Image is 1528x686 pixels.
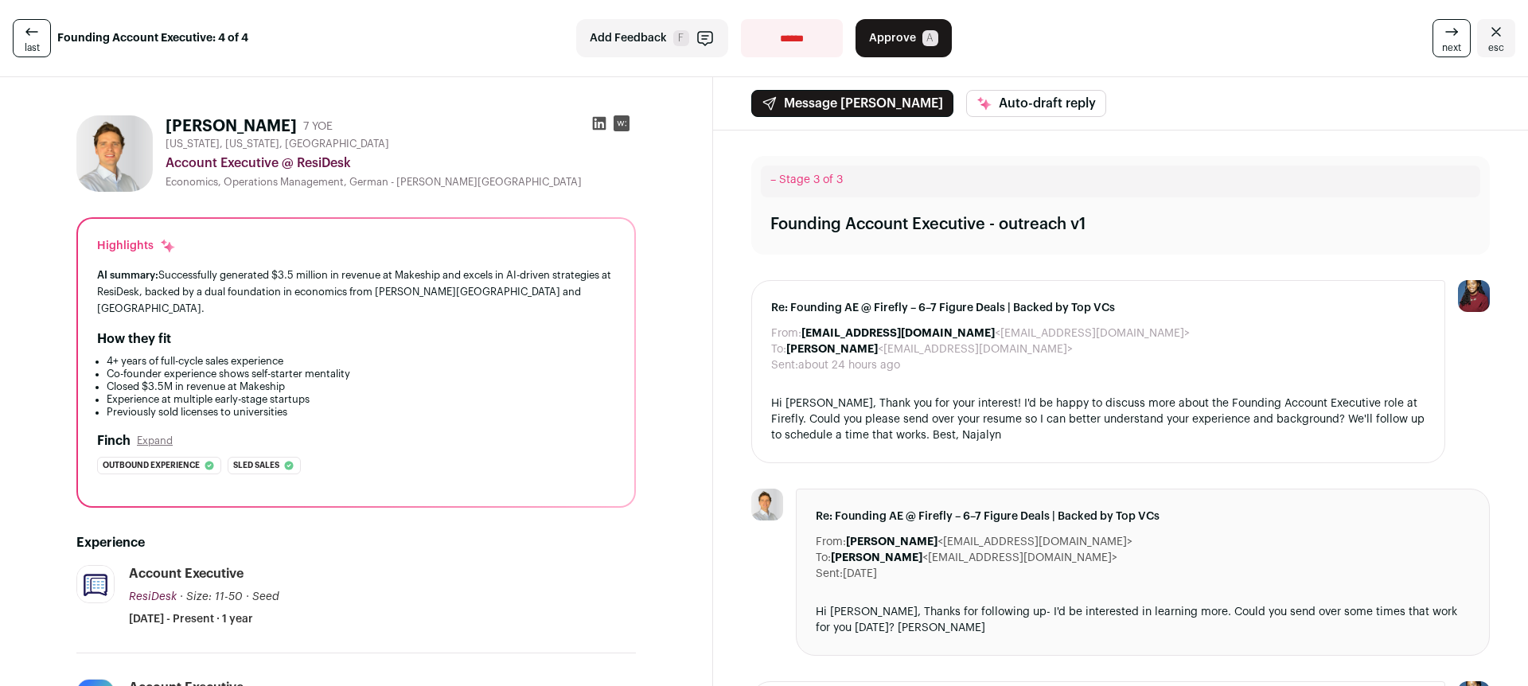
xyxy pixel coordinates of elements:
[107,393,615,406] li: Experience at multiple early-stage startups
[816,509,1470,524] span: Re: Founding AE @ Firefly – 6–7 Figure Deals | Backed by Top VCs
[786,341,1073,357] dd: <[EMAIL_ADDRESS][DOMAIN_NAME]>
[771,357,798,373] dt: Sent:
[13,19,51,57] a: last
[103,458,200,474] span: Outbound experience
[801,328,995,339] b: [EMAIL_ADDRESS][DOMAIN_NAME]
[751,489,783,520] img: 1274101124f3bf9531f2491cf1d9441d594360105e85ccd684f993522f04113b.jpg
[97,431,131,450] h2: Finch
[1432,19,1471,57] a: next
[246,589,249,605] span: ·
[843,566,877,582] dd: [DATE]
[107,355,615,368] li: 4+ years of full-cycle sales experience
[922,30,938,46] span: A
[166,154,636,173] div: Account Executive @ ResiDesk
[869,30,916,46] span: Approve
[770,174,776,185] span: –
[816,534,846,550] dt: From:
[831,550,1117,566] dd: <[EMAIL_ADDRESS][DOMAIN_NAME]>
[576,19,728,57] button: Add Feedback F
[1442,41,1461,54] span: next
[97,238,176,254] div: Highlights
[751,90,953,117] button: Message [PERSON_NAME]
[1458,280,1490,312] img: 10010497-medium_jpg
[25,41,40,54] span: last
[816,566,843,582] dt: Sent:
[771,341,786,357] dt: To:
[97,267,615,317] div: Successfully generated $3.5 million in revenue at Makeship and excels in AI-driven strategies at ...
[97,329,171,349] h2: How they fit
[1488,41,1504,54] span: esc
[107,368,615,380] li: Co-founder experience shows self-starter mentality
[166,138,389,150] span: [US_STATE], [US_STATE], [GEOGRAPHIC_DATA]
[252,591,279,602] span: Seed
[97,270,158,280] span: AI summary:
[590,30,667,46] span: Add Feedback
[846,534,1132,550] dd: <[EMAIL_ADDRESS][DOMAIN_NAME]>
[771,300,1425,316] span: Re: Founding AE @ Firefly – 6–7 Figure Deals | Backed by Top VCs
[771,396,1425,443] div: Hi [PERSON_NAME], Thank you for your interest! I'd be happy to discuss more about the Founding Ac...
[831,552,922,563] b: [PERSON_NAME]
[166,115,297,138] h1: [PERSON_NAME]
[673,30,689,46] span: F
[129,591,177,602] span: ResiDesk
[57,30,248,46] strong: Founding Account Executive: 4 of 4
[770,213,1086,236] div: Founding Account Executive - outreach v1
[801,325,1190,341] dd: <[EMAIL_ADDRESS][DOMAIN_NAME]>
[76,115,153,192] img: 1274101124f3bf9531f2491cf1d9441d594360105e85ccd684f993522f04113b.jpg
[76,533,636,552] h2: Experience
[966,90,1106,117] button: Auto-draft reply
[1477,19,1515,57] a: Close
[786,344,878,355] b: [PERSON_NAME]
[137,435,173,447] button: Expand
[166,176,636,189] div: Economics, Operations Management, German - [PERSON_NAME][GEOGRAPHIC_DATA]
[107,406,615,419] li: Previously sold licenses to universities
[816,550,831,566] dt: To:
[129,565,244,583] div: Account Executive
[779,174,843,185] span: Stage 3 of 3
[77,566,114,602] img: 44e1bf203218e59d25429d6d7f0484f6d6933ae4a39d854396009435393c9889.jpg
[233,458,279,474] span: Sled sales
[816,604,1470,636] div: Hi [PERSON_NAME], Thanks for following up- I'd be interested in learning more. Could you send ove...
[856,19,952,57] button: Approve A
[846,536,937,548] b: [PERSON_NAME]
[303,119,333,134] div: 7 YOE
[107,380,615,393] li: Closed $3.5M in revenue at Makeship
[771,325,801,341] dt: From:
[180,591,243,602] span: · Size: 11-50
[129,611,253,627] span: [DATE] - Present · 1 year
[798,357,900,373] dd: about 24 hours ago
